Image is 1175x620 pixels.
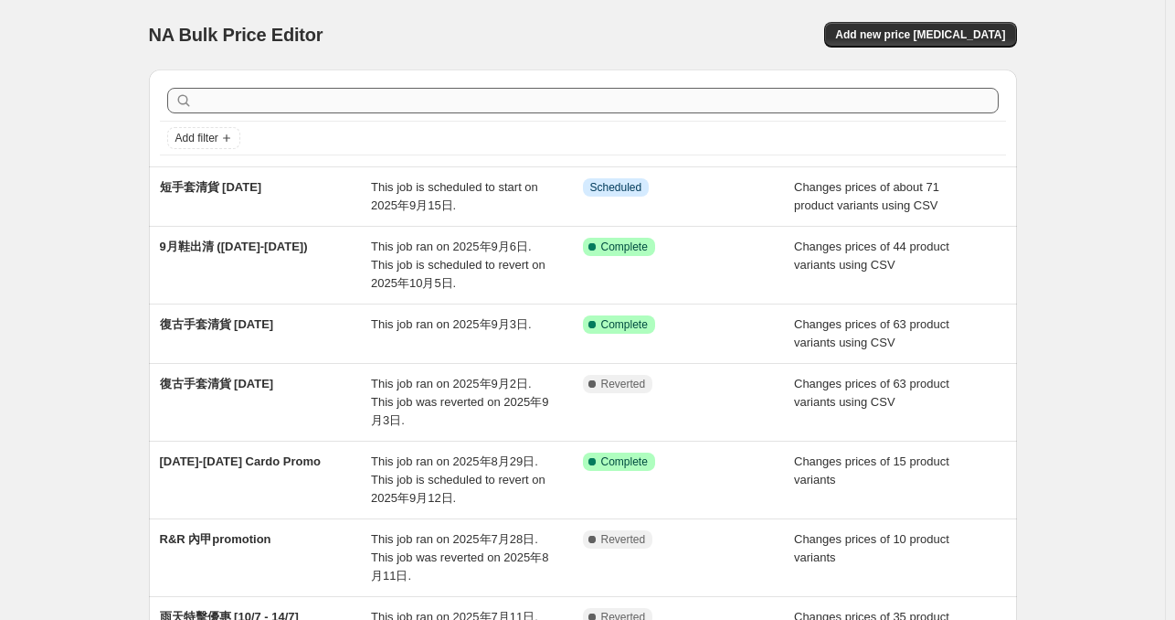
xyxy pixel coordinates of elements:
span: Reverted [601,377,646,391]
span: R&R 內甲promotion [160,532,271,546]
span: This job ran on 2025年9月6日. This job is scheduled to revert on 2025年10月5日. [371,240,545,290]
span: Changes prices of 44 product variants using CSV [794,240,949,272]
span: 復古手套清貨 [DATE] [160,377,274,390]
span: Scheduled [590,180,642,195]
span: Changes prices of 63 product variants using CSV [794,377,949,409]
span: This job ran on 2025年9月3日. [371,317,532,331]
span: This job ran on 2025年8月29日. This job is scheduled to revert on 2025年9月12日. [371,454,545,505]
span: Changes prices of 15 product variants [794,454,949,486]
button: Add new price [MEDICAL_DATA] [824,22,1016,48]
span: Add new price [MEDICAL_DATA] [835,27,1005,42]
span: This job is scheduled to start on 2025年9月15日. [371,180,538,212]
span: Reverted [601,532,646,547]
span: Changes prices of about 71 product variants using CSV [794,180,939,212]
span: Complete [601,240,648,254]
span: Changes prices of 63 product variants using CSV [794,317,949,349]
span: 短手套清貨 [DATE] [160,180,262,194]
span: 復古手套清貨 [DATE] [160,317,274,331]
span: Complete [601,317,648,332]
span: This job ran on 2025年7月28日. This job was reverted on 2025年8月11日. [371,532,548,583]
span: This job ran on 2025年9月2日. This job was reverted on 2025年9月3日. [371,377,548,427]
span: Add filter [175,131,218,145]
span: Changes prices of 10 product variants [794,532,949,564]
span: [DATE]-[DATE] Cardo Promo [160,454,321,468]
span: Complete [601,454,648,469]
span: NA Bulk Price Editor [149,25,323,45]
span: 9月鞋出清 ([DATE]-[DATE]) [160,240,308,253]
button: Add filter [167,127,240,149]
